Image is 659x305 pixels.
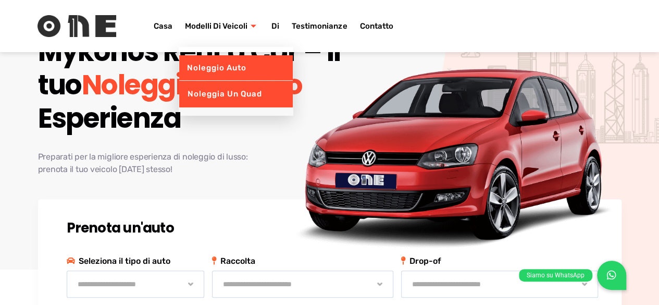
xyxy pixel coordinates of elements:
font: prenota il tuo veicolo [DATE] stesso! [38,164,172,174]
font: Testimonianze [292,21,347,31]
font: Modelli di veicoli [185,21,247,31]
a: Testimonianze [285,5,353,47]
img: Logo Rent One senza testo [38,15,116,37]
font: Esperienza [38,99,181,137]
font: Seleziona il tipo di auto [79,256,170,266]
font: Prenota un'auto [67,218,174,237]
font: Casa [154,21,172,31]
font: Mykonos Rent a Car – Il tuo [38,32,341,104]
a: Noleggia un quad [179,81,293,107]
a: Contatto [353,5,399,47]
font: Noleggio di lusso [82,66,302,104]
a: Siamo su WhatsApp [597,261,626,290]
font: Preparati per la migliore esperienza di noleggio di lusso: [38,152,248,162]
font: Contatto [359,21,393,31]
font: Siamo su WhatsApp [527,272,585,279]
font: Di [271,21,279,31]
a: Modelli di veicoli [179,5,265,47]
a: Casa [147,5,179,47]
font: Noleggio auto [187,63,246,72]
a: Di [265,5,285,47]
font: Noleggia un quad [188,89,262,99]
a: Noleggio auto [179,55,293,81]
img: Un'immagine del banner di noleggio auto e moto [273,55,630,258]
